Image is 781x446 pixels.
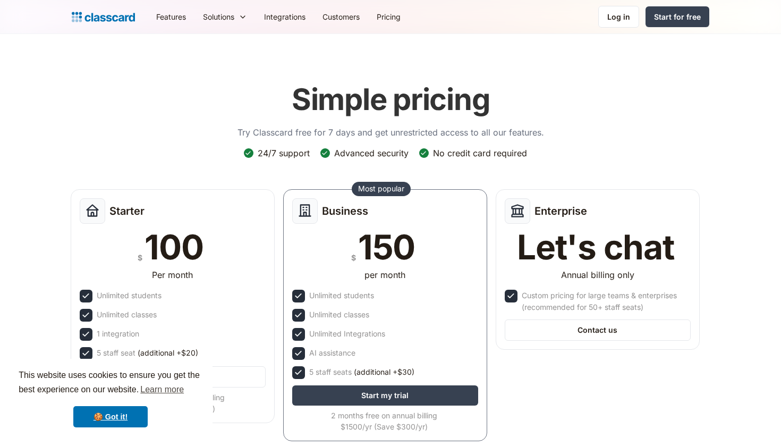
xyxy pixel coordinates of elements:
a: Start for free [646,6,709,27]
div: cookieconsent [9,359,213,437]
div: Unlimited students [309,290,374,301]
a: Logo [72,10,135,24]
a: Contact us [505,319,691,341]
div: No credit card required [433,147,527,159]
div: Unlimited Integrations [309,328,385,340]
div: 1 integration [97,328,139,340]
div: 100 [145,230,203,264]
div: Unlimited classes [309,309,369,321]
div: Solutions [194,5,256,29]
div: 24/7 support [258,147,310,159]
div: $ [351,251,356,264]
p: Try Classcard free for 7 days and get unrestricted access to all our features. [237,126,544,139]
div: per month [364,268,405,281]
div: 150 [358,230,415,264]
div: Let's chat [517,230,674,264]
a: Log in [598,6,639,28]
div: Unlimited students [97,290,162,301]
div: Unlimited classes [97,309,157,321]
div: 5 staff seat [97,347,198,359]
a: learn more about cookies [139,382,185,398]
h2: Business [322,205,368,217]
span: (additional +$30) [354,366,414,378]
a: dismiss cookie message [73,406,148,427]
div: 5 staff seats [309,366,414,378]
a: Customers [314,5,368,29]
div: Custom pricing for large teams & enterprises (recommended for 50+ staff seats) [522,290,689,313]
div: Log in [607,11,630,22]
a: Integrations [256,5,314,29]
div: Most popular [358,183,404,194]
h2: Enterprise [534,205,587,217]
div: Solutions [203,11,234,22]
div: 2 months free on annual billing $1500/yr (Save $300/yr) [292,410,476,432]
a: Start my trial [292,385,478,406]
span: (additional +$20) [138,347,198,359]
div: $ [138,251,142,264]
div: Annual billing only [561,268,634,281]
a: Features [148,5,194,29]
h1: Simple pricing [292,82,490,117]
div: Advanced security [334,147,409,159]
div: Start for free [654,11,701,22]
h2: Starter [109,205,145,217]
a: Pricing [368,5,409,29]
div: AI assistance [309,347,355,359]
span: This website uses cookies to ensure you get the best experience on our website. [19,369,202,398]
div: Per month [152,268,193,281]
